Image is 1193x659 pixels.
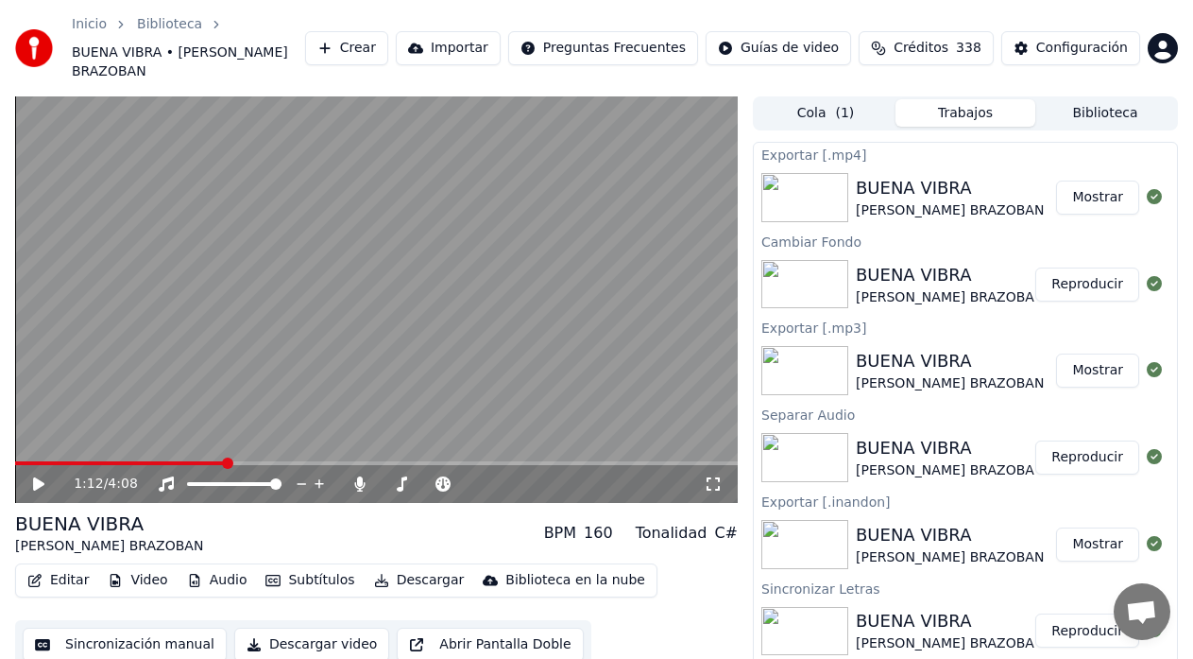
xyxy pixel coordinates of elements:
[396,31,501,65] button: Importar
[856,374,1044,393] div: [PERSON_NAME] BRAZOBAN
[74,475,103,494] span: 1:12
[706,31,851,65] button: Guías de video
[1035,614,1139,648] button: Reproducir
[856,461,1044,480] div: [PERSON_NAME] BRAZOBAN
[895,99,1035,127] button: Trabajos
[305,31,388,65] button: Crear
[1035,99,1175,127] button: Biblioteca
[856,435,1044,461] div: BUENA VIBRA
[859,31,994,65] button: Créditos338
[179,567,255,594] button: Audio
[856,348,1044,374] div: BUENA VIBRA
[856,288,1044,307] div: [PERSON_NAME] BRAZOBAN
[1056,181,1139,215] button: Mostrar
[508,31,698,65] button: Preguntas Frecuentes
[754,403,1177,425] div: Separar Audio
[956,39,981,58] span: 338
[1114,583,1170,640] div: Chat abierto
[856,175,1044,201] div: BUENA VIBRA
[754,577,1177,599] div: Sincronizar Letras
[20,567,96,594] button: Editar
[584,522,613,545] div: 160
[72,15,305,81] nav: breadcrumb
[72,43,305,81] span: BUENA VIBRA • [PERSON_NAME] BRAZOBAN
[1035,268,1139,302] button: Reproducir
[258,567,362,594] button: Subtítulos
[756,99,895,127] button: Cola
[856,548,1044,567] div: [PERSON_NAME] BRAZOBAN
[100,567,175,594] button: Video
[754,490,1177,512] div: Exportar [.inandon]
[714,522,738,545] div: C#
[1036,39,1128,58] div: Configuración
[1035,441,1139,475] button: Reproducir
[754,143,1177,165] div: Exportar [.mp4]
[137,15,202,34] a: Biblioteca
[754,316,1177,338] div: Exportar [.mp3]
[74,475,119,494] div: /
[856,262,1044,288] div: BUENA VIBRA
[366,567,472,594] button: Descargar
[15,29,53,67] img: youka
[636,522,707,545] div: Tonalidad
[544,522,576,545] div: BPM
[505,571,645,590] div: Biblioteca en la nube
[894,39,948,58] span: Créditos
[1001,31,1140,65] button: Configuración
[15,511,203,537] div: BUENA VIBRA
[856,522,1044,548] div: BUENA VIBRA
[1056,528,1139,562] button: Mostrar
[15,537,203,556] div: [PERSON_NAME] BRAZOBAN
[856,608,1044,634] div: BUENA VIBRA
[856,201,1044,220] div: [PERSON_NAME] BRAZOBAN
[108,475,137,494] span: 4:08
[835,104,854,123] span: ( 1 )
[1056,354,1139,388] button: Mostrar
[754,230,1177,252] div: Cambiar Fondo
[856,634,1044,653] div: [PERSON_NAME] BRAZOBAN
[72,15,107,34] a: Inicio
